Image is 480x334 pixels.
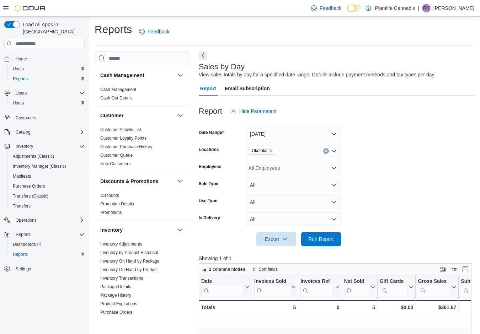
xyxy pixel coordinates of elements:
span: Report [200,81,216,96]
span: Inventory by Product Historical [100,250,158,255]
button: Reports [13,230,33,239]
label: Is Delivery [199,215,220,221]
span: Users [13,66,24,72]
button: Gross Sales [418,278,456,296]
button: Customer [176,111,185,120]
div: Customer [95,125,190,171]
div: Invoices Sold [254,278,290,285]
button: Transfers (Classic) [7,191,87,201]
div: Gift Card Sales [379,278,407,296]
span: Inventory On Hand by Product [100,267,158,273]
button: Date [201,278,250,296]
span: Users [16,90,27,96]
h3: Sales by Day [199,63,245,71]
button: Reports [1,230,87,239]
div: Totals [201,303,250,312]
span: Discounts [100,193,119,198]
span: Manifests [10,172,85,181]
button: Manifests [7,171,87,181]
a: Customer Loyalty Points [100,136,146,141]
span: Customer Purchase History [100,144,153,150]
span: Operations [16,217,37,223]
span: Catalog [16,129,30,135]
div: Net Sold [344,278,369,285]
a: Customers [13,114,39,122]
button: Net Sold [344,278,375,296]
span: Customer Activity List [100,127,141,133]
span: Transfers (Classic) [13,193,48,199]
button: Inventory [176,226,185,234]
span: Adjustments (Classic) [10,152,85,161]
span: Cash Management [100,87,136,92]
button: [DATE] [246,127,341,141]
div: Date [201,278,244,285]
div: Gross Sales [418,278,450,296]
span: Manifests [13,173,31,179]
span: Inventory [16,144,33,149]
div: Cash Management [95,85,190,105]
button: Cash Management [100,72,175,79]
button: Display options [450,265,458,274]
div: Net Sold [344,278,369,296]
button: Hide Parameters [228,104,279,118]
button: Open list of options [331,165,337,171]
span: Purchase Orders [10,182,85,190]
span: Users [13,89,85,97]
a: Promotions [100,210,122,215]
div: Invoices Sold [254,278,290,296]
a: Dashboards [7,239,87,249]
span: Product Expirations [100,301,137,307]
span: Reports [13,76,28,82]
p: Showing 1 of 1 [199,255,474,262]
span: Inventory [13,142,85,151]
div: Invoices Ref [300,278,334,296]
a: Customer Activity List [100,127,141,132]
span: RK [423,4,430,12]
span: Users [13,100,24,106]
button: Inventory [100,226,175,233]
span: Operations [13,216,85,225]
button: Invoices Sold [254,278,296,296]
button: Operations [13,216,39,225]
button: Discounts & Promotions [100,178,175,185]
button: Users [7,64,87,74]
a: Cash Out Details [100,96,133,101]
div: Discounts & Promotions [95,191,190,220]
img: Cova [14,5,46,12]
p: [PERSON_NAME] [433,4,474,12]
span: Settings [16,266,31,272]
span: Settings [13,264,85,273]
label: Locations [199,147,219,152]
button: Inventory [13,142,36,151]
span: New Customers [100,161,130,167]
button: Catalog [13,128,33,136]
nav: Complex example [4,51,85,292]
p: Plantlife Cannabis [375,4,415,12]
h1: Reports [95,22,132,37]
button: Cash Management [176,71,185,80]
button: Sort fields [249,265,281,274]
button: All [246,212,341,226]
h3: Report [199,107,222,115]
span: Adjustments (Classic) [13,153,54,159]
span: Cash Out Details [100,95,133,101]
span: Run Report [308,236,334,243]
button: Run Report [301,232,341,246]
a: Customer Purchase History [100,144,153,149]
div: $0.00 [379,303,413,312]
a: Inventory On Hand by Product [100,267,158,272]
a: Package History [100,293,131,298]
span: Dashboards [10,240,85,249]
a: Purchase Orders [100,310,133,315]
span: Customers [13,113,85,122]
button: Customers [1,112,87,123]
div: 0 [300,303,339,312]
span: Inventory Manager (Classic) [13,163,66,169]
span: Okotoks [252,147,267,154]
button: Users [13,89,30,97]
div: View sales totals by day for a specified date range. Details include payment methods and tax type... [199,71,436,79]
